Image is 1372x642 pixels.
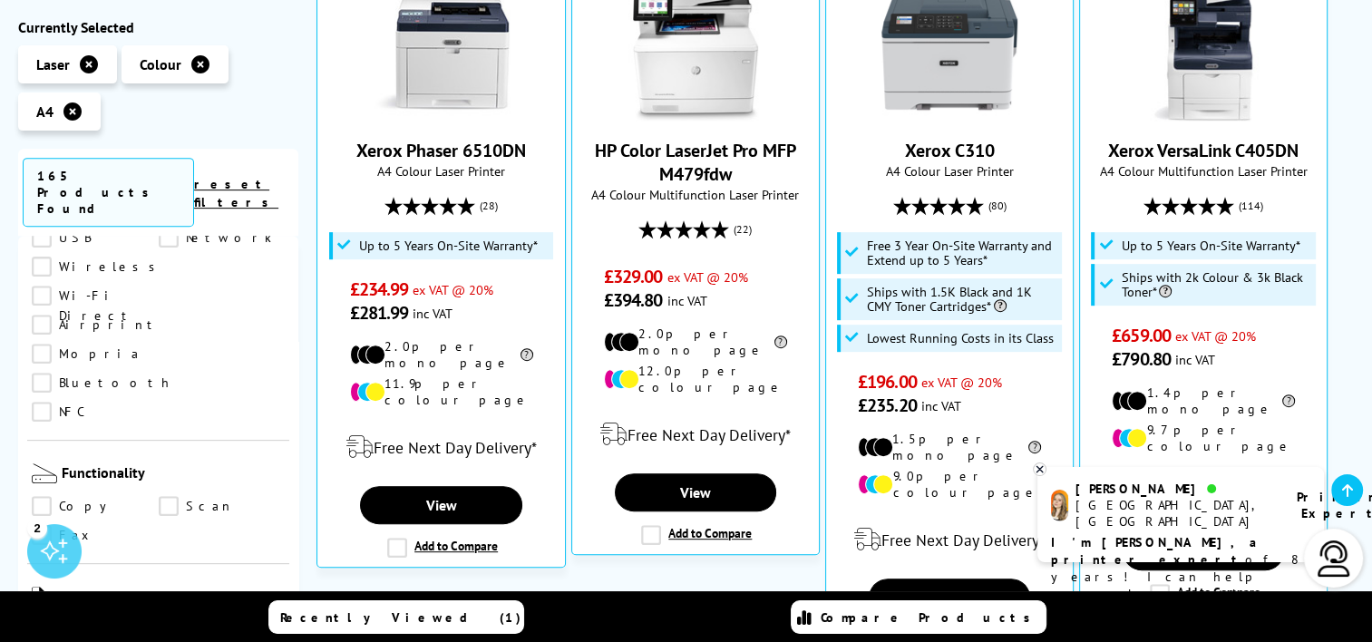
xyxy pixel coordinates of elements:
[374,106,510,124] a: Xerox Phaser 6510DN
[1175,327,1256,345] span: ex VAT @ 20%
[881,106,1017,124] a: Xerox C310
[1108,139,1299,162] a: Xerox VersaLink C405DN
[667,292,706,309] span: inc VAT
[821,609,1040,626] span: Compare Products
[280,609,521,626] span: Recently Viewed (1)
[32,257,165,277] a: Wireless
[858,468,1041,501] li: 9.0p per colour page
[1075,497,1274,530] div: [GEOGRAPHIC_DATA], [GEOGRAPHIC_DATA]
[32,315,161,335] a: Airprint
[904,139,994,162] a: Xerox C310
[1316,540,1352,577] img: user-headset-light.svg
[350,277,409,301] span: £234.99
[1112,347,1171,371] span: £790.80
[1112,422,1295,454] li: 9.7p per colour page
[32,344,159,364] a: Mopria
[359,238,538,253] span: Up to 5 Years On-Site Warranty*
[581,186,810,203] span: A4 Colour Multifunction Laser Printer
[18,18,298,36] div: Currently Selected
[387,538,498,558] label: Add to Compare
[413,305,452,322] span: inc VAT
[615,473,776,511] a: View
[356,139,526,162] a: Xerox Phaser 6510DN
[791,600,1046,634] a: Compare Products
[326,422,555,472] div: modal_delivery
[1175,351,1215,368] span: inc VAT
[604,265,663,288] span: £329.00
[32,496,159,516] a: Copy
[326,162,555,180] span: A4 Colour Laser Printer
[140,55,181,73] span: Colour
[835,514,1064,565] div: modal_delivery
[1112,384,1295,417] li: 1.4p per mono page
[604,326,787,358] li: 2.0p per mono page
[32,463,57,483] img: Functionality
[921,374,1002,391] span: ex VAT @ 20%
[50,587,285,608] span: Double Sided
[1075,481,1274,497] div: [PERSON_NAME]
[350,301,409,325] span: £281.99
[413,281,493,298] span: ex VAT @ 20%
[858,394,917,417] span: £235.20
[23,158,194,227] span: 165 Products Found
[604,288,663,312] span: £394.80
[628,106,764,124] a: HP Color LaserJet Pro MFP M479fdw
[835,162,1064,180] span: A4 Colour Laser Printer
[350,375,533,408] li: 11.9p per colour page
[867,285,1056,314] span: Ships with 1.5K Black and 1K CMY Toner Cartridges*
[1089,162,1318,180] span: A4 Colour Multifunction Laser Printer
[194,176,278,210] a: reset filters
[1121,238,1299,253] span: Up to 5 Years On-Site Warranty*
[36,55,70,73] span: Laser
[667,268,747,286] span: ex VAT @ 20%
[32,228,159,248] a: USB
[988,189,1006,223] span: (80)
[581,409,810,460] div: modal_delivery
[36,102,54,121] span: A4
[32,525,159,545] a: Fax
[867,238,1056,267] span: Free 3 Year On-Site Warranty and Extend up to 5 Years*
[858,431,1041,463] li: 1.5p per mono page
[350,338,533,371] li: 2.0p per mono page
[32,587,45,605] img: Double Sided
[734,212,752,247] span: (22)
[1135,106,1271,124] a: Xerox VersaLink C405DN
[1121,270,1310,299] span: Ships with 2k Colour & 3k Black Toner*
[1051,534,1262,568] b: I'm [PERSON_NAME], a printer expert
[1239,189,1263,223] span: (114)
[32,373,173,393] a: Bluetooth
[480,189,498,223] span: (28)
[1051,534,1310,620] p: of 8 years! I can help you choose the right product
[27,518,47,538] div: 2
[32,402,159,422] a: NFC
[867,331,1054,345] span: Lowest Running Costs in its Class
[360,486,521,524] a: View
[641,525,752,545] label: Add to Compare
[595,139,796,186] a: HP Color LaserJet Pro MFP M479fdw
[159,496,286,516] a: Scan
[159,228,286,248] a: Network
[604,363,787,395] li: 12.0p per colour page
[858,370,917,394] span: £196.00
[32,286,159,306] a: Wi-Fi Direct
[62,463,285,487] span: Functionality
[1051,490,1068,521] img: amy-livechat.png
[921,397,961,414] span: inc VAT
[869,579,1030,617] a: View
[1112,324,1171,347] span: £659.00
[268,600,524,634] a: Recently Viewed (1)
